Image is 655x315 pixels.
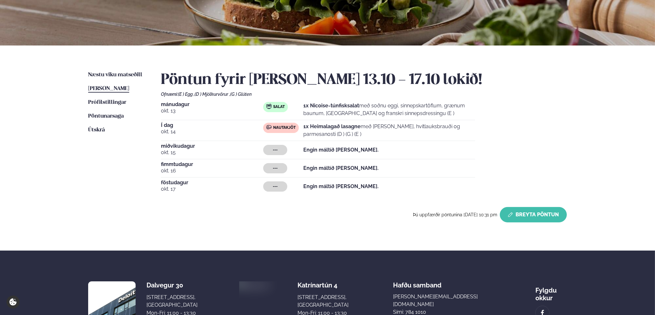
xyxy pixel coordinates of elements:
h2: Pöntun fyrir [PERSON_NAME] 13.10 - 17.10 lokið! [161,71,567,89]
span: miðvikudagur [161,144,263,149]
span: --- [273,166,278,171]
span: Þú uppfærðir pöntunina [DATE] 10:31 pm [413,212,497,217]
span: Nautakjöt [273,125,296,130]
a: [PERSON_NAME] [88,85,129,93]
img: beef.svg [266,125,272,130]
img: image alt [237,281,269,290]
img: salad.svg [266,104,272,109]
span: [PERSON_NAME] [88,86,129,91]
a: Útskrá [88,126,105,134]
span: fimmtudagur [161,162,263,167]
strong: 1x Heimalagað lasagne [303,123,361,129]
span: Salat [273,104,285,110]
div: Katrínartún 4 [298,281,348,289]
span: (E ) Egg , [178,92,195,97]
span: mánudagur [161,102,263,107]
span: (G ) Glúten [230,92,252,97]
a: [PERSON_NAME][EMAIL_ADDRESS][DOMAIN_NAME] [393,293,491,308]
div: Dalvegur 30 [147,281,197,289]
strong: Engin máltíð [PERSON_NAME]. [303,183,379,189]
span: okt. 14 [161,128,263,136]
span: (D ) Mjólkurvörur , [195,92,230,97]
button: Breyta Pöntun [500,207,567,222]
strong: Engin máltíð [PERSON_NAME]. [303,165,379,171]
a: Pöntunarsaga [88,112,124,120]
span: föstudagur [161,180,263,185]
span: okt. 13 [161,107,263,115]
span: Prófílstillingar [88,100,126,105]
span: okt. 15 [161,149,263,156]
div: [STREET_ADDRESS], [GEOGRAPHIC_DATA] [147,294,197,309]
span: Útskrá [88,127,105,133]
span: --- [273,184,278,189]
a: Prófílstillingar [88,99,126,106]
div: [STREET_ADDRESS], [GEOGRAPHIC_DATA] [298,294,348,309]
strong: 1x Nicoise-túnfisksalat [303,103,359,109]
p: með [PERSON_NAME], hvítlauksbrauði og parmesanosti (D ) (G ) (E ) [303,123,475,138]
span: Hafðu samband [393,276,441,289]
p: með soðnu eggi, sinnepskartöflum, grænum baunum, [GEOGRAPHIC_DATA] og franskri sinnepsdressingu (E ) [303,102,475,117]
a: Næstu viku matseðill [88,71,142,79]
a: Cookie settings [6,295,20,309]
span: --- [273,147,278,153]
span: Næstu viku matseðill [88,72,142,78]
span: Í dag [161,123,263,128]
div: Fylgdu okkur [535,281,567,302]
span: okt. 17 [161,185,263,193]
span: okt. 16 [161,167,263,175]
div: Ofnæmi: [161,92,567,97]
span: Pöntunarsaga [88,113,124,119]
strong: Engin máltíð [PERSON_NAME]. [303,147,379,153]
